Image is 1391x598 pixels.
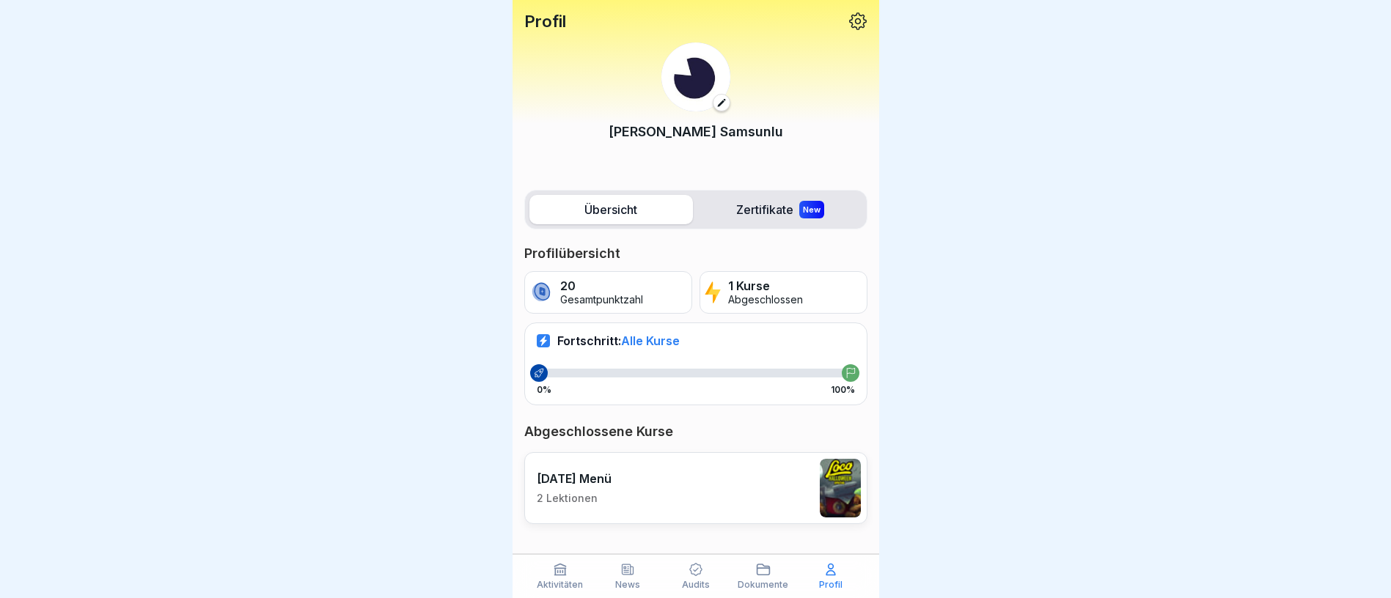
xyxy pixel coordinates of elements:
[820,459,861,517] img: ec5nih0dud1r891humttpyeb.png
[557,333,680,348] p: Fortschritt:
[529,280,554,305] img: coin.svg
[819,580,843,590] p: Profil
[524,452,867,524] a: [DATE] Menü2 Lektionen
[799,201,824,218] div: New
[560,279,643,293] p: 20
[560,294,643,306] p: Gesamtpunktzahl
[738,580,788,590] p: Dokumente
[537,471,612,486] p: [DATE] Menü
[524,423,867,440] p: Abgeschlossene Kurse
[615,580,640,590] p: News
[609,122,783,141] p: [PERSON_NAME] Samsunlu
[682,580,710,590] p: Audits
[537,580,583,590] p: Aktivitäten
[661,43,730,111] img: dgn6ymvmmfza13vslh7z01e0.png
[524,245,867,262] p: Profilübersicht
[831,385,855,395] p: 100%
[728,294,803,306] p: Abgeschlossen
[537,492,612,505] p: 2 Lektionen
[699,195,862,224] label: Zertifikate
[529,195,693,224] label: Übersicht
[537,385,551,395] p: 0%
[728,279,803,293] p: 1 Kurse
[705,280,722,305] img: lightning.svg
[524,12,566,31] p: Profil
[621,333,680,348] span: Alle Kurse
